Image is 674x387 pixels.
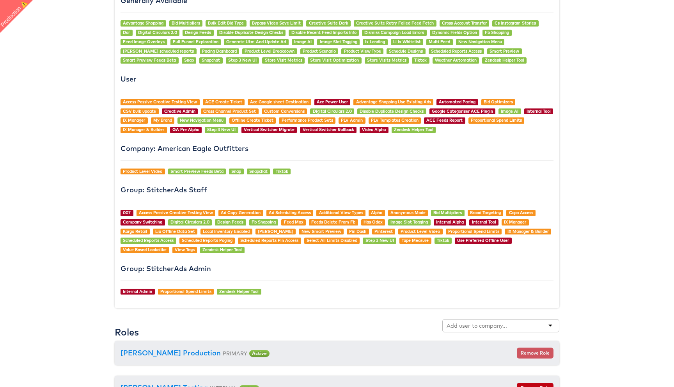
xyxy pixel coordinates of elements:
[231,169,241,174] a: Snap
[184,57,194,63] a: Snap
[401,229,440,234] a: Product Level Video
[258,229,293,234] a: [PERSON_NAME]
[507,229,549,234] a: IX Manager & Builder
[139,210,213,215] a: Access Passive Creative Testing View
[371,117,419,123] a: PLV Templates Creation
[172,127,199,132] a: QA Pre Alpha
[264,108,305,114] a: Custom Conversions
[458,39,502,44] a: New Navigation Menu
[344,48,381,54] a: Product View Type
[490,48,519,54] a: Smart Preview
[123,117,145,123] a: IX Manager
[365,39,385,44] a: Ix Landing
[394,127,433,132] a: Zendesk Helper Tool
[364,30,424,35] a: Dismiss Campaign Load Errors
[208,20,244,26] a: Bulk Edit Bid Type
[245,48,294,54] a: Product Level Breakdown
[527,108,551,114] a: Internal Tool
[217,219,243,225] a: Design Feeds
[389,48,423,54] a: Schedule Designs
[485,30,509,35] a: Fb Shopping
[393,39,421,44] a: Li Ix Whitelist
[123,247,167,252] a: Value Based Lookalike
[284,219,303,225] a: Feed Max
[252,219,276,225] a: Fb Shopping
[495,20,536,26] a: Cs Instagram Stories
[439,99,475,105] a: Automated Pacing
[504,219,526,225] a: IX Manager
[448,229,499,234] a: Proportional Spend Limits
[123,229,147,234] a: Kargo Retail
[115,327,139,337] h3: Roles
[240,238,298,243] a: Scheduled Reports Pin Access
[485,57,524,63] a: Zendesk Helper Tool
[164,108,195,114] a: Creative Admin
[207,127,236,132] a: Step 3 New UI
[232,117,273,123] a: Offline Create Ticket
[390,210,426,215] a: Anonymous Mode
[185,30,211,35] a: Design Feeds
[371,210,382,215] a: Alpha
[123,30,130,35] a: Dar
[436,219,464,225] a: Internal Alpha
[160,289,211,294] a: Proportional Spend Limits
[447,322,508,330] input: Add user to company...
[282,117,333,123] a: Performance Product Sets
[228,57,257,63] a: Step 3 New UI
[170,219,209,225] a: Digital Circulars 2.0
[219,289,259,294] a: Zendesk Helper Tool
[311,219,355,225] a: Feeds Delete From Fb
[123,57,176,63] a: Smart Preview Feeds Beta
[123,238,174,243] a: Scheduled Reports Access
[173,39,218,44] a: Full Funnel Exploration
[123,48,194,54] a: [PERSON_NAME] scheduled reports
[265,57,302,63] a: Store Visit Metrics
[123,219,162,225] a: Company Switching
[429,39,450,44] a: Multi Feed
[501,108,518,114] a: Image AI
[123,108,156,114] a: CSV bulk update
[432,108,493,114] a: Google Categoriser ACE Plugin
[426,117,463,123] a: ACE Feeds Report
[517,348,553,359] button: Remove Role
[291,30,357,35] a: Disable Recent Feed Imports Info
[472,219,496,225] a: Internal Tool
[309,20,348,26] a: Creative Suite Dark
[244,127,294,132] a: Vertical Switcher Migrate
[249,350,270,357] span: Active
[123,210,131,215] a: 007
[202,48,237,54] a: Pacing Dashboard
[121,186,553,194] h4: Group: StitcherAds Staff
[432,30,477,35] a: Dynamic Fields Option
[121,348,221,357] a: [PERSON_NAME] Production
[182,238,232,243] a: Scheduled Reports Paging
[123,169,162,174] a: Product Level Video
[294,39,312,44] a: Image AI
[138,30,177,35] a: Digital Circulars 2.0
[226,39,286,44] a: Generate Utm And Update Ad
[435,57,477,63] a: Weather Automation
[367,57,406,63] a: Store Visits Metrics
[203,229,250,234] a: Local Inventory Enabled
[121,145,553,153] h4: Company: American Eagle Outfitters
[172,20,200,26] a: Bid Multipliers
[433,210,462,215] a: Bid Multipliers
[303,127,354,132] a: Vertical Switcher Rollback
[317,99,348,105] a: Ace Power User
[349,229,366,234] a: Pin Dash
[437,238,449,243] a: Tiktok
[341,117,363,123] a: PLV Admin
[153,117,172,123] a: My Brand
[313,108,352,114] a: Digital Circulars 2.0
[221,210,261,215] a: Ad Copy Generation
[302,229,341,234] a: New Smart Preview
[310,57,359,63] a: Store Visit Optimization
[320,39,357,44] a: Image Slot Tagging
[365,238,394,243] a: Step 3 New UI
[470,210,501,215] a: Broad Targeting
[205,99,242,105] a: ACE Create Ticket
[356,20,434,26] a: Creative Suite Retry Failed Feed Fetch
[269,210,311,215] a: Ad Scheduling Access
[509,210,533,215] a: Ccpa Access
[374,229,393,234] a: Pinterest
